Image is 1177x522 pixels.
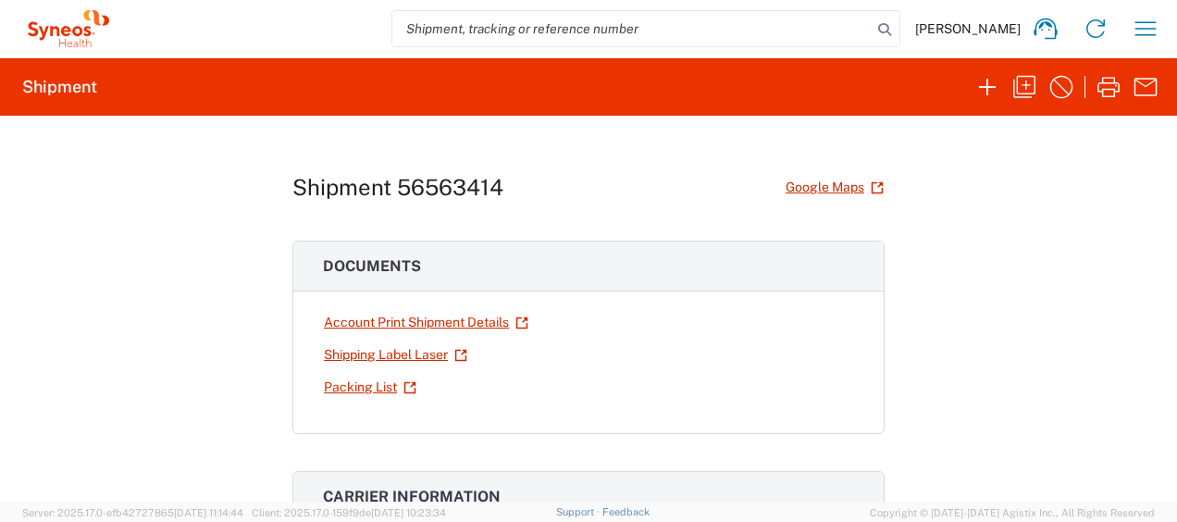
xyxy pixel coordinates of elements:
a: Google Maps [785,171,885,204]
a: Support [556,506,602,517]
a: Shipping Label Laser [323,339,468,371]
a: Feedback [602,506,650,517]
h1: Shipment 56563414 [292,174,503,201]
h2: Shipment [22,76,97,98]
input: Shipment, tracking or reference number [392,11,872,46]
span: Client: 2025.17.0-159f9de [252,507,446,518]
span: [PERSON_NAME] [915,20,1021,37]
span: [DATE] 10:23:34 [371,507,446,518]
span: [DATE] 11:14:44 [174,507,243,518]
a: Account Print Shipment Details [323,306,529,339]
span: Carrier information [323,488,501,505]
a: Packing List [323,371,417,404]
span: Copyright © [DATE]-[DATE] Agistix Inc., All Rights Reserved [870,504,1155,521]
span: Server: 2025.17.0-efb42727865 [22,507,243,518]
span: Documents [323,257,421,275]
